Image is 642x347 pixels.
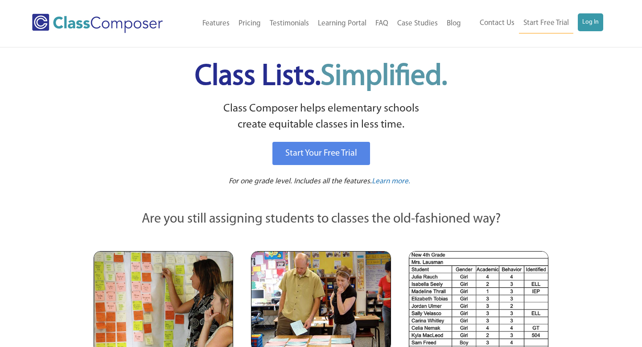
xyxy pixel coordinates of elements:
[198,14,234,33] a: Features
[92,101,550,133] p: Class Composer helps elementary schools create equitable classes in less time.
[272,142,370,165] a: Start Your Free Trial
[393,14,442,33] a: Case Studies
[372,178,410,185] span: Learn more.
[94,210,548,229] p: Are you still assigning students to classes the old-fashioned way?
[183,14,465,33] nav: Header Menu
[195,62,447,91] span: Class Lists.
[371,14,393,33] a: FAQ
[442,14,465,33] a: Blog
[465,13,603,33] nav: Header Menu
[475,13,519,33] a: Contact Us
[372,176,410,187] a: Learn more.
[519,13,573,33] a: Start Free Trial
[234,14,265,33] a: Pricing
[229,178,372,185] span: For one grade level. Includes all the features.
[321,62,447,91] span: Simplified.
[32,14,163,33] img: Class Composer
[265,14,313,33] a: Testimonials
[578,13,603,31] a: Log In
[313,14,371,33] a: Learning Portal
[285,149,357,158] span: Start Your Free Trial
